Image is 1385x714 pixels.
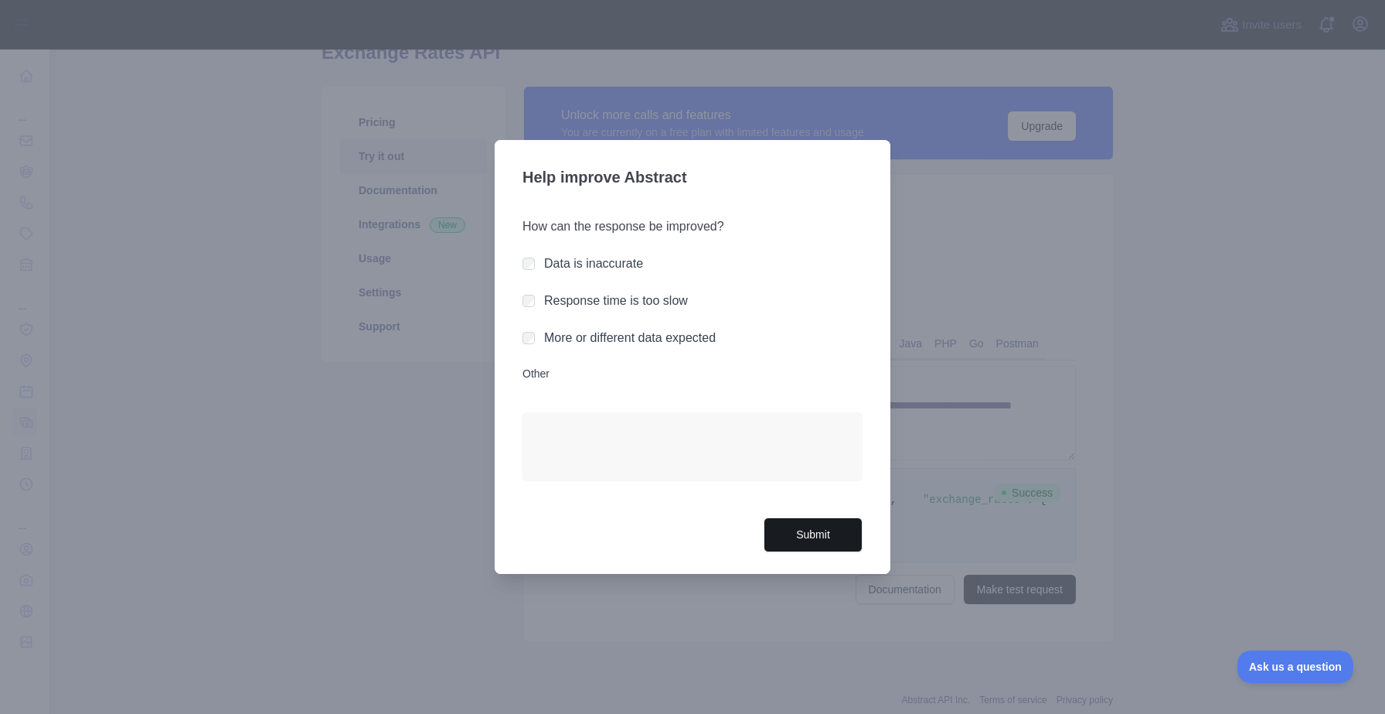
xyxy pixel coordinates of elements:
[522,217,863,236] h3: How can the response be improved?
[522,366,863,381] label: Other
[544,294,688,307] label: Response time is too slow
[544,331,716,344] label: More or different data expected
[544,257,643,270] label: Data is inaccurate
[522,159,863,199] h3: Help improve Abstract
[764,518,863,552] button: Submit
[1237,651,1354,683] iframe: Toggle Customer Support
